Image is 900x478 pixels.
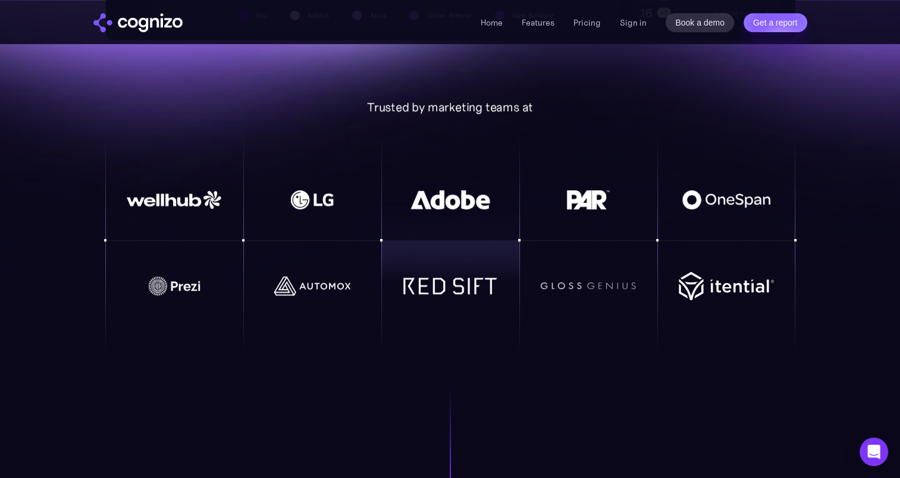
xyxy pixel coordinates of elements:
[105,100,795,114] div: Trusted by marketing teams at
[860,438,888,466] div: Open Intercom Messenger
[573,17,601,28] a: Pricing
[522,17,554,28] a: Features
[666,13,734,32] a: Book a demo
[93,13,183,32] img: cognizo logo
[93,13,183,32] a: home
[481,17,503,28] a: Home
[744,13,807,32] a: Get a report
[620,15,647,30] a: Sign in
